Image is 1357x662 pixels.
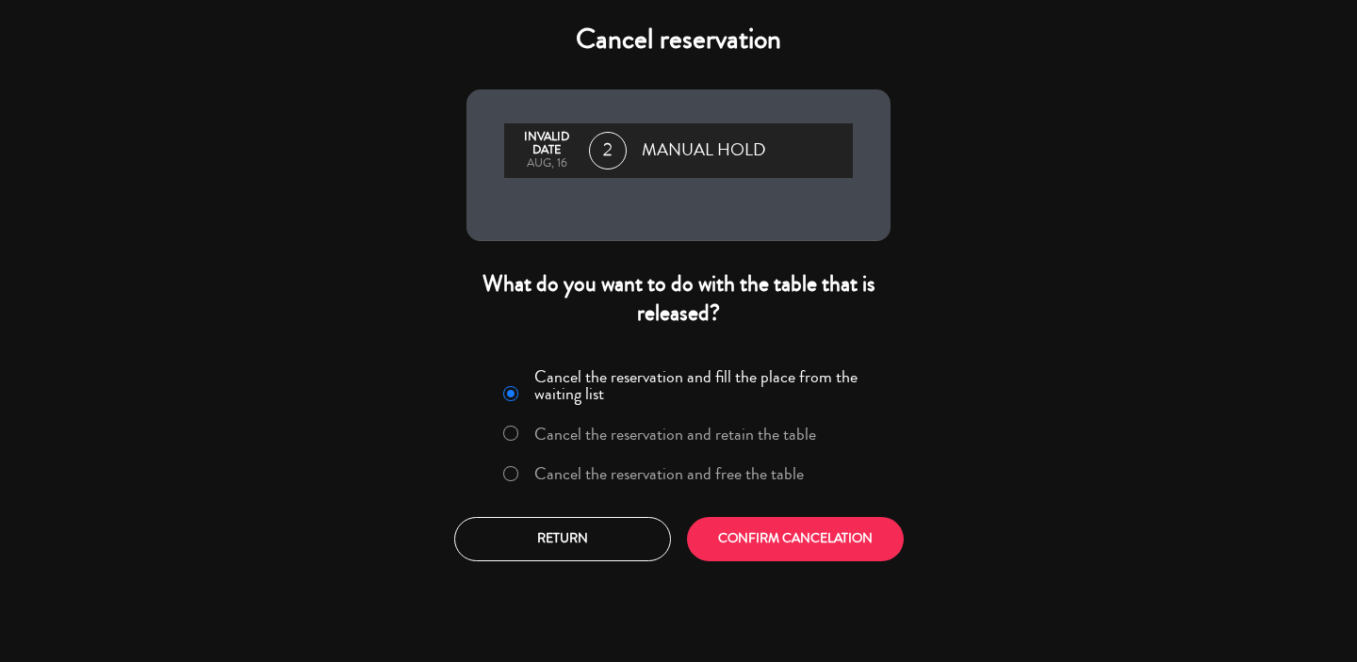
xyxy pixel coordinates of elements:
[589,132,627,170] span: 2
[687,517,904,561] button: CONFIRM CANCELATION
[534,465,804,482] label: Cancel the reservation and free the table
[454,517,671,561] button: Return
[514,157,580,170] div: Aug, 16
[514,131,580,157] div: Invalid date
[534,368,879,402] label: Cancel the reservation and fill the place from the waiting list
[466,23,891,57] h4: Cancel reservation
[534,426,816,443] label: Cancel the reservation and retain the table
[642,137,766,165] span: MANUAL HOLD
[466,269,891,328] div: What do you want to do with the table that is released?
